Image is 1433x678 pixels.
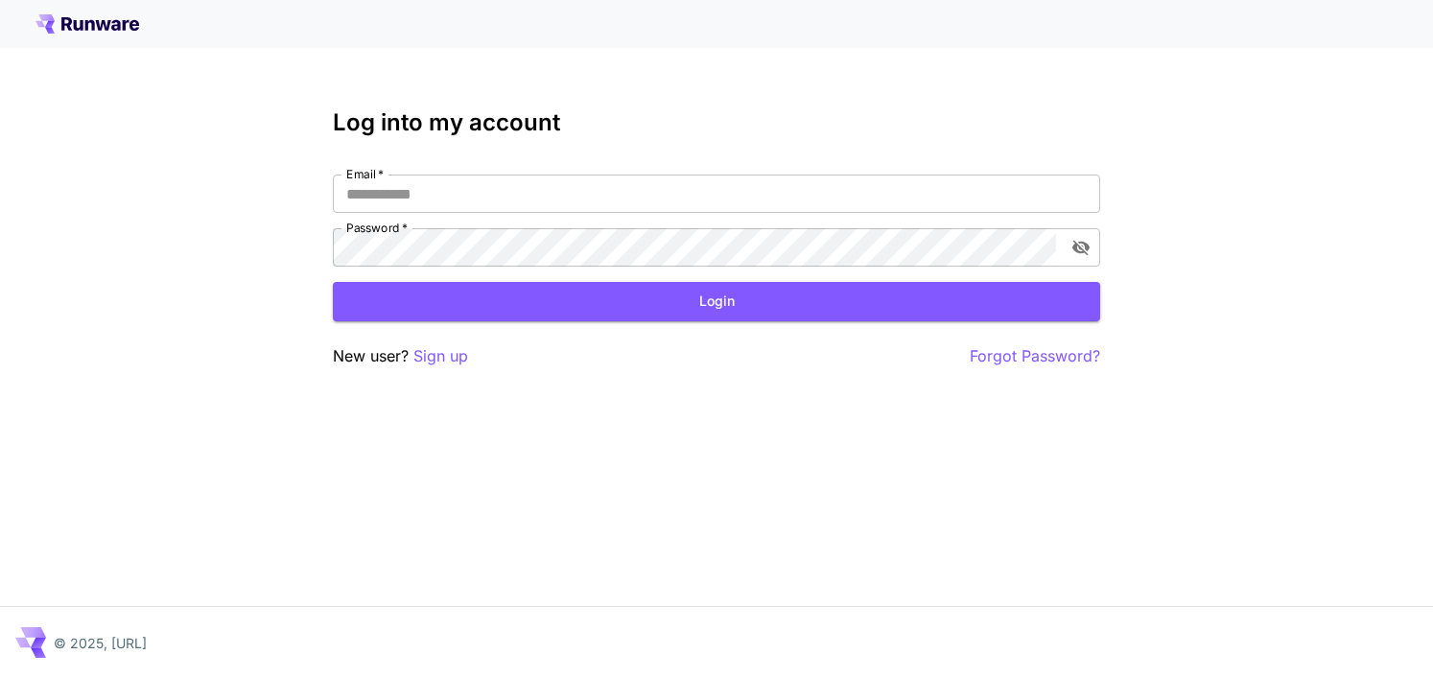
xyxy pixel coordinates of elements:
[333,282,1100,321] button: Login
[333,344,468,368] p: New user?
[413,344,468,368] button: Sign up
[346,166,384,182] label: Email
[333,109,1100,136] h3: Log into my account
[346,220,408,236] label: Password
[970,344,1100,368] button: Forgot Password?
[1064,230,1098,265] button: toggle password visibility
[54,633,147,653] p: © 2025, [URL]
